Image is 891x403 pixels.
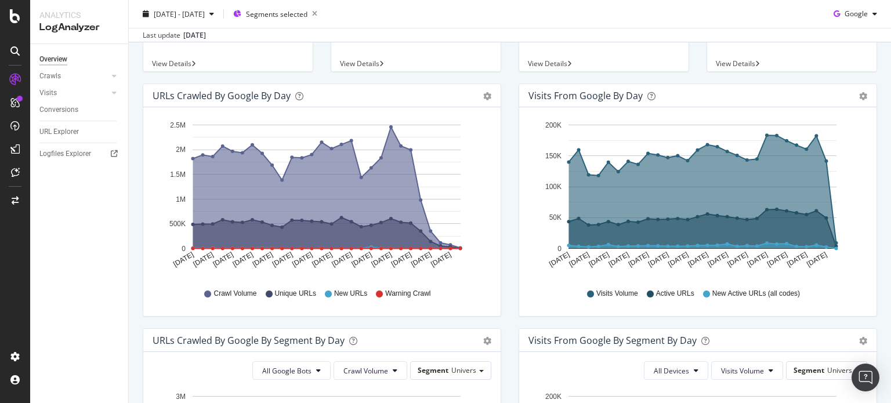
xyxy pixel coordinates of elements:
[726,250,749,268] text: [DATE]
[39,126,79,138] div: URL Explorer
[644,361,708,380] button: All Devices
[154,9,205,19] span: [DATE] - [DATE]
[231,250,255,268] text: [DATE]
[483,92,491,100] div: gear
[827,365,852,375] span: Univers
[143,30,206,41] div: Last update
[859,92,867,100] div: gear
[805,250,828,268] text: [DATE]
[707,250,730,268] text: [DATE]
[528,117,863,278] svg: A chart.
[192,250,215,268] text: [DATE]
[182,245,186,253] text: 0
[528,59,567,68] span: View Details
[153,335,345,346] div: URLs Crawled by Google By Segment By Day
[568,250,591,268] text: [DATE]
[176,146,186,154] text: 2M
[859,337,867,345] div: gear
[271,250,294,268] text: [DATE]
[176,195,186,204] text: 1M
[183,30,206,41] div: [DATE]
[334,289,367,299] span: New URLs
[331,250,354,268] text: [DATE]
[746,250,769,268] text: [DATE]
[390,250,413,268] text: [DATE]
[252,361,331,380] button: All Google Bots
[39,53,120,66] a: Overview
[39,70,108,82] a: Crawls
[39,70,61,82] div: Crawls
[686,250,709,268] text: [DATE]
[716,59,755,68] span: View Details
[172,250,195,268] text: [DATE]
[340,59,379,68] span: View Details
[153,90,291,101] div: URLs Crawled by Google by day
[545,152,562,160] text: 150K
[39,148,120,160] a: Logfiles Explorer
[39,21,119,34] div: LogAnalyzer
[39,148,91,160] div: Logfiles Explorer
[545,393,562,401] text: 200K
[410,250,433,268] text: [DATE]
[39,87,57,99] div: Visits
[39,53,67,66] div: Overview
[212,250,235,268] text: [DATE]
[528,335,697,346] div: Visits from Google By Segment By Day
[596,289,638,299] span: Visits Volume
[607,250,631,268] text: [DATE]
[176,393,186,401] text: 3M
[170,170,186,179] text: 1.5M
[39,87,108,99] a: Visits
[39,104,120,116] a: Conversions
[429,250,452,268] text: [DATE]
[262,366,312,376] span: All Google Bots
[721,366,764,376] span: Visits Volume
[275,289,316,299] span: Unique URLs
[213,289,256,299] span: Crawl Volume
[785,250,809,268] text: [DATE]
[545,183,562,191] text: 100K
[549,214,562,222] text: 50K
[588,250,611,268] text: [DATE]
[385,289,430,299] span: Warning Crawl
[654,366,689,376] span: All Devices
[138,5,219,23] button: [DATE] - [DATE]
[39,9,119,21] div: Analytics
[152,59,191,68] span: View Details
[39,126,120,138] a: URL Explorer
[545,121,562,129] text: 200K
[711,361,783,380] button: Visits Volume
[647,250,670,268] text: [DATE]
[548,250,571,268] text: [DATE]
[370,250,393,268] text: [DATE]
[845,9,868,19] span: Google
[766,250,789,268] text: [DATE]
[667,250,690,268] text: [DATE]
[350,250,374,268] text: [DATE]
[246,9,307,19] span: Segments selected
[451,365,476,375] span: Univers
[656,289,694,299] span: Active URLs
[291,250,314,268] text: [DATE]
[528,90,643,101] div: Visits from Google by day
[310,250,334,268] text: [DATE]
[170,121,186,129] text: 2.5M
[418,365,448,375] span: Segment
[153,117,487,278] svg: A chart.
[557,245,562,253] text: 0
[627,250,650,268] text: [DATE]
[343,366,388,376] span: Crawl Volume
[334,361,407,380] button: Crawl Volume
[483,337,491,345] div: gear
[852,364,879,391] div: Open Intercom Messenger
[39,104,78,116] div: Conversions
[794,365,824,375] span: Segment
[169,220,186,228] text: 500K
[712,289,800,299] span: New Active URLs (all codes)
[251,250,274,268] text: [DATE]
[829,5,882,23] button: Google
[229,5,322,23] button: Segments selected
